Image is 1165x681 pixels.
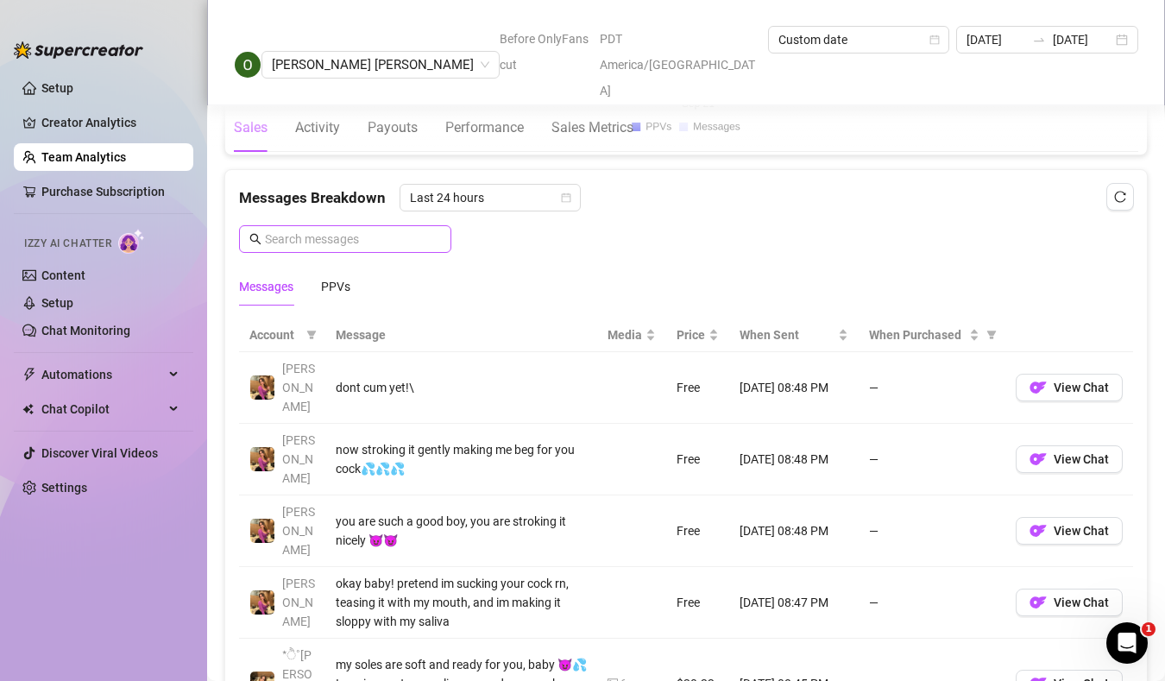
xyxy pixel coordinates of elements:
p: CRM, Chatting and Management Tools [17,328,307,346]
span: When Sent [740,325,834,344]
span: [PERSON_NAME] [282,505,315,557]
span: Media [608,325,642,344]
input: Search messages [265,230,441,249]
img: logo-BBDzfeDw.svg [14,41,143,59]
div: Activity [295,117,340,138]
a: OFView Chat [1016,600,1123,614]
button: OFView Chat [1016,374,1123,401]
td: — [859,424,1005,495]
img: Daniela [250,590,274,615]
img: AI Chatter [118,229,145,254]
span: When Purchased [869,325,966,344]
span: reload [1114,191,1126,203]
td: [DATE] 08:48 PM [729,495,859,567]
span: Home [25,565,60,577]
div: Payouts [368,117,418,138]
span: Before OnlyFans cut [500,26,589,78]
td: [DATE] 08:48 PM [729,352,859,424]
img: OF [1030,522,1047,539]
div: okay baby! pretend im sucking your cock rn, teasing it with my mouth, and im making it sloppy wit... [336,574,587,631]
td: — [859,495,1005,567]
span: filter [306,330,317,340]
th: Message [325,318,597,352]
img: Daniela [250,375,274,400]
p: Getting Started [17,150,307,168]
button: OFView Chat [1016,589,1123,616]
td: — [859,567,1005,639]
span: 3 articles [17,282,73,300]
span: Automations [41,361,164,388]
input: Start date [967,30,1026,49]
span: Price [677,325,705,344]
td: Free [666,352,729,424]
a: Team Analytics [41,150,126,164]
p: Frequently Asked Questions [17,435,307,453]
span: Help [200,565,231,577]
span: PDT America/[GEOGRAPHIC_DATA] [600,26,758,104]
span: 13 articles [17,478,80,496]
p: Learn about our AI Chatter - Izzy [17,261,307,279]
span: [PERSON_NAME] [282,362,315,413]
p: Learn about the Supercreator platform and its features [17,350,307,386]
a: Creator Analytics [41,109,179,136]
h2: 5 collections [17,101,328,122]
img: Chat Copilot [22,403,34,415]
th: When Sent [729,318,859,352]
img: Oloyede Ilias Opeyemi [235,52,261,78]
img: Daniela [250,447,274,471]
span: Custom date [778,27,939,53]
span: calendar [561,192,571,203]
span: Oloyede Ilias Opeyemi [272,52,489,78]
span: Izzy AI Chatter [24,236,111,252]
a: Chat Monitoring [41,324,130,337]
span: 1 [1142,622,1156,636]
span: 5 articles [17,193,73,211]
a: Settings [41,481,87,495]
img: OF [1030,379,1047,396]
span: [PERSON_NAME] [282,433,315,485]
td: — [859,352,1005,424]
span: filter [303,322,320,348]
span: thunderbolt [22,368,36,381]
button: OFView Chat [1016,445,1123,473]
div: Close [303,7,334,38]
a: OFView Chat [1016,457,1123,470]
span: View Chat [1054,524,1109,538]
a: Content [41,268,85,282]
button: Messages [86,522,173,591]
a: OFView Chat [1016,528,1123,542]
td: [DATE] 08:47 PM [729,567,859,639]
p: Answers to your common questions [17,457,307,475]
span: [PERSON_NAME] [282,577,315,628]
span: Messages [100,565,160,577]
span: Last 24 hours [410,185,570,211]
button: News [259,522,345,591]
h1: Help [151,8,198,37]
th: Media [597,318,666,352]
div: Search for helpSearch for help [11,45,334,79]
th: When Purchased [859,318,1005,352]
div: Sales Metrics [551,117,633,138]
span: News [286,565,318,577]
a: OFView Chat [1016,385,1123,399]
button: Help [173,522,259,591]
img: OF [1030,451,1047,468]
span: 13 articles [17,389,80,407]
img: OF [1030,594,1047,611]
div: Sales [234,117,268,138]
button: OFView Chat [1016,517,1123,545]
input: End date [1053,30,1112,49]
span: View Chat [1054,381,1109,394]
div: now stroking it gently making me beg for you cock💦💦💦 [336,440,587,478]
p: Onboarding to Supercreator [17,172,307,190]
span: View Chat [1054,596,1109,609]
span: swap-right [1032,33,1046,47]
span: Chat Copilot [41,395,164,423]
div: Performance [445,117,524,138]
img: Daniela [250,519,274,543]
a: Setup [41,296,73,310]
input: Search for help [11,45,334,79]
td: Free [666,424,729,495]
a: Purchase Subscription [41,178,179,205]
span: calendar [929,35,940,45]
